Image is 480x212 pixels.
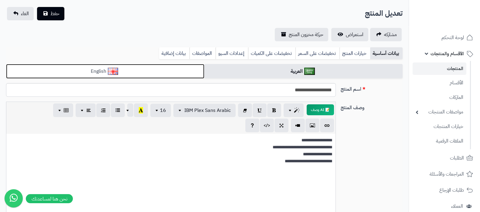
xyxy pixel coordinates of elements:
span: مشاركه [384,31,397,38]
button: IBM Plex Sans Arabic [173,104,236,117]
a: بيانات إضافية [159,47,189,59]
a: الغاء [7,7,34,20]
a: المراجعات والأسئلة [413,167,476,181]
span: حركة مخزون المنتج [289,31,323,38]
button: 📝 AI وصف [307,104,334,115]
a: تخفيضات على الكميات [248,47,295,59]
a: العربية [204,64,403,79]
button: حفظ [37,7,64,20]
span: الغاء [21,10,29,17]
button: 16 [150,104,171,117]
a: المنتجات [413,62,466,75]
span: لوحة التحكم [441,33,464,42]
a: خيارات المنتجات [413,120,466,133]
a: المواصفات [189,47,216,59]
span: العملاء [451,202,463,210]
label: اسم المنتج [338,83,405,93]
span: حفظ [50,10,60,17]
a: الماركات [413,91,466,104]
a: مشاركه [370,28,402,41]
span: IBM Plex Sans Arabic [184,107,231,114]
a: خيارات المنتج [339,47,370,59]
img: English [108,68,118,75]
a: الطلبات [413,151,476,165]
a: English [6,64,204,79]
a: بيانات أساسية [370,47,403,59]
a: حركة مخزون المنتج [275,28,328,41]
a: إعدادات السيو [216,47,248,59]
img: العربية [304,68,315,75]
a: الملفات الرقمية [413,135,466,148]
a: تخفيضات على السعر [295,47,339,59]
a: مواصفات المنتجات [413,106,466,119]
h2: تعديل المنتج [365,7,403,20]
a: لوحة التحكم [413,30,476,45]
label: وصف المنتج [338,102,405,111]
a: الأقسام [413,76,466,89]
span: طلبات الإرجاع [439,186,464,194]
a: استعراض [331,28,368,41]
span: الطلبات [450,154,464,162]
a: طلبات الإرجاع [413,183,476,197]
span: الأقسام والمنتجات [431,49,464,58]
span: استعراض [346,31,363,38]
span: 16 [160,107,166,114]
img: logo-2.png [439,17,474,30]
span: المراجعات والأسئلة [430,170,464,178]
